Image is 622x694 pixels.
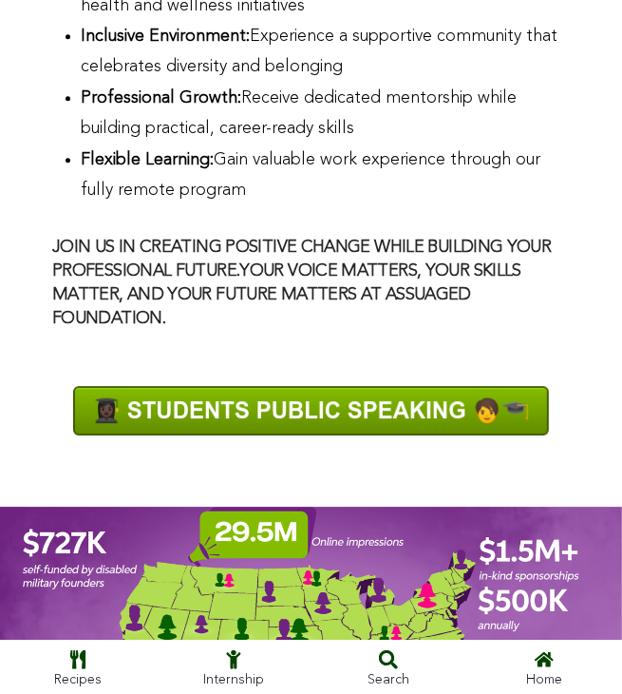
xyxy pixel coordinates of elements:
[52,236,570,332] h6: Join us in creating positive change while building your professional future. , your skills matter...
[165,668,302,692] div: Internship
[321,668,458,692] div: Search
[9,668,146,692] div: Recipes
[81,151,214,168] strong: Flexible Learning:
[81,83,570,145] li: Receive dedicated mentorship while building practical, career-ready skills
[466,640,622,694] a: Home
[81,89,241,106] strong: Professional Growth:
[239,262,417,280] span: Your voice matters
[476,668,613,692] div: Home
[81,145,570,206] li: Gain valuable work experience through our fully remote program
[81,21,570,83] li: Experience a supportive community that celebrates diversity and belonging
[311,640,467,694] a: Search
[73,386,549,435] img: ‍ STUDENTS PUBLIC SPEAKING ‍
[527,555,622,646] iframe: Chat Widget
[81,28,250,45] strong: Inclusive Environment:
[156,640,311,694] a: Internship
